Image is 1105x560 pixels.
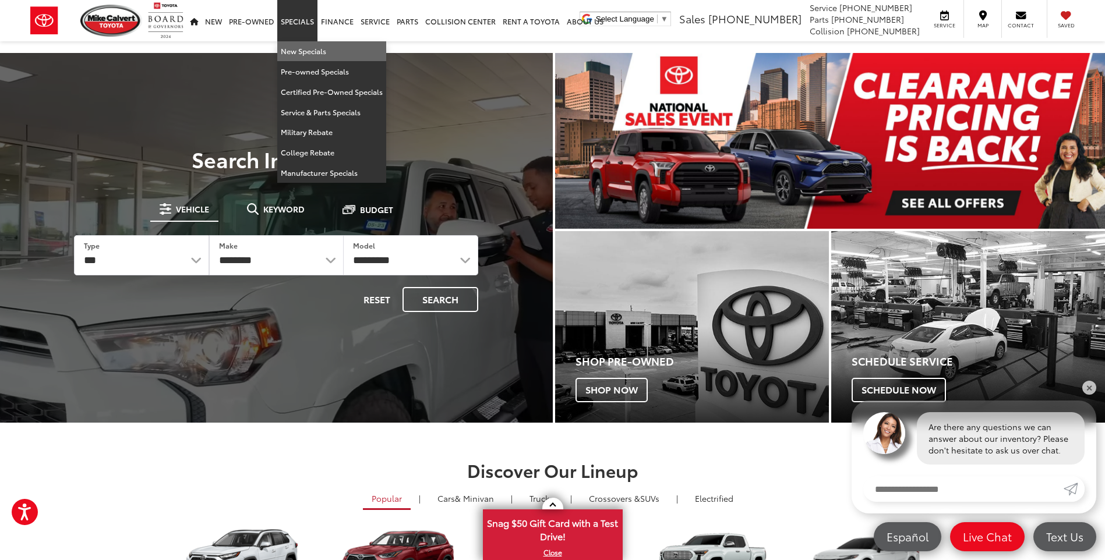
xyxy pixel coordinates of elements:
span: Schedule Now [852,378,946,402]
li: | [673,492,681,504]
img: Mike Calvert Toyota [80,5,142,37]
h2: Discover Our Lineup [142,460,963,480]
label: Model [353,240,375,250]
span: ▼ [661,15,668,23]
a: New Specials [277,41,386,62]
a: Shop Pre-Owned Shop Now [555,231,829,423]
h4: Schedule Service [852,356,1105,367]
span: Sales [679,11,705,26]
span: Crossovers & [589,492,640,504]
span: [PHONE_NUMBER] [708,11,802,26]
img: Agent profile photo [863,412,905,454]
a: Manufacturer Specials [277,163,386,183]
span: [PHONE_NUMBER] [847,25,920,37]
a: College Rebate [277,143,386,163]
span: Service [931,22,958,29]
span: Español [881,529,934,544]
span: Live Chat [957,529,1018,544]
span: ​ [657,15,658,23]
span: Map [970,22,995,29]
label: Type [84,240,100,250]
a: Select Language​ [596,15,668,23]
a: Text Us [1033,522,1096,551]
h4: Shop Pre-Owned [576,356,829,367]
label: Make [219,240,238,250]
span: Text Us [1040,529,1089,544]
span: Saved [1053,22,1079,29]
a: Service & Parts Specials [277,102,386,123]
div: Toyota [555,231,829,423]
a: Cars [429,488,503,508]
span: & Minivan [455,492,494,504]
span: Collision [810,25,845,37]
span: Service [810,2,837,13]
a: Popular [363,488,411,510]
span: Keyword [263,205,305,213]
span: Vehicle [176,205,209,213]
button: Search [403,287,478,312]
span: [PHONE_NUMBER] [839,2,912,13]
a: Español [874,522,941,551]
span: Snag $50 Gift Card with a Test Drive! [484,511,622,546]
a: Pre-owned Specials [277,62,386,82]
a: Military Rebate [277,122,386,143]
div: Are there any questions we can answer about our inventory? Please don't hesitate to ask us over c... [917,412,1085,465]
span: Shop Now [576,378,648,402]
span: Contact [1008,22,1034,29]
span: Budget [360,205,393,214]
span: [PHONE_NUMBER] [831,13,904,25]
a: Electrified [686,488,742,508]
span: Select Language [596,15,654,23]
a: Schedule Service Schedule Now [831,231,1105,423]
li: | [508,492,516,504]
li: | [416,492,423,504]
a: SUVs [580,488,668,508]
a: Live Chat [950,522,1025,551]
button: Reset [354,287,400,312]
a: Submit [1064,476,1085,502]
div: Toyota [831,231,1105,423]
input: Enter your message [863,476,1064,502]
h3: Search Inventory [49,147,504,171]
a: Certified Pre-Owned Specials [277,82,386,102]
span: Parts [810,13,829,25]
a: Trucks [521,488,562,508]
li: | [567,492,575,504]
